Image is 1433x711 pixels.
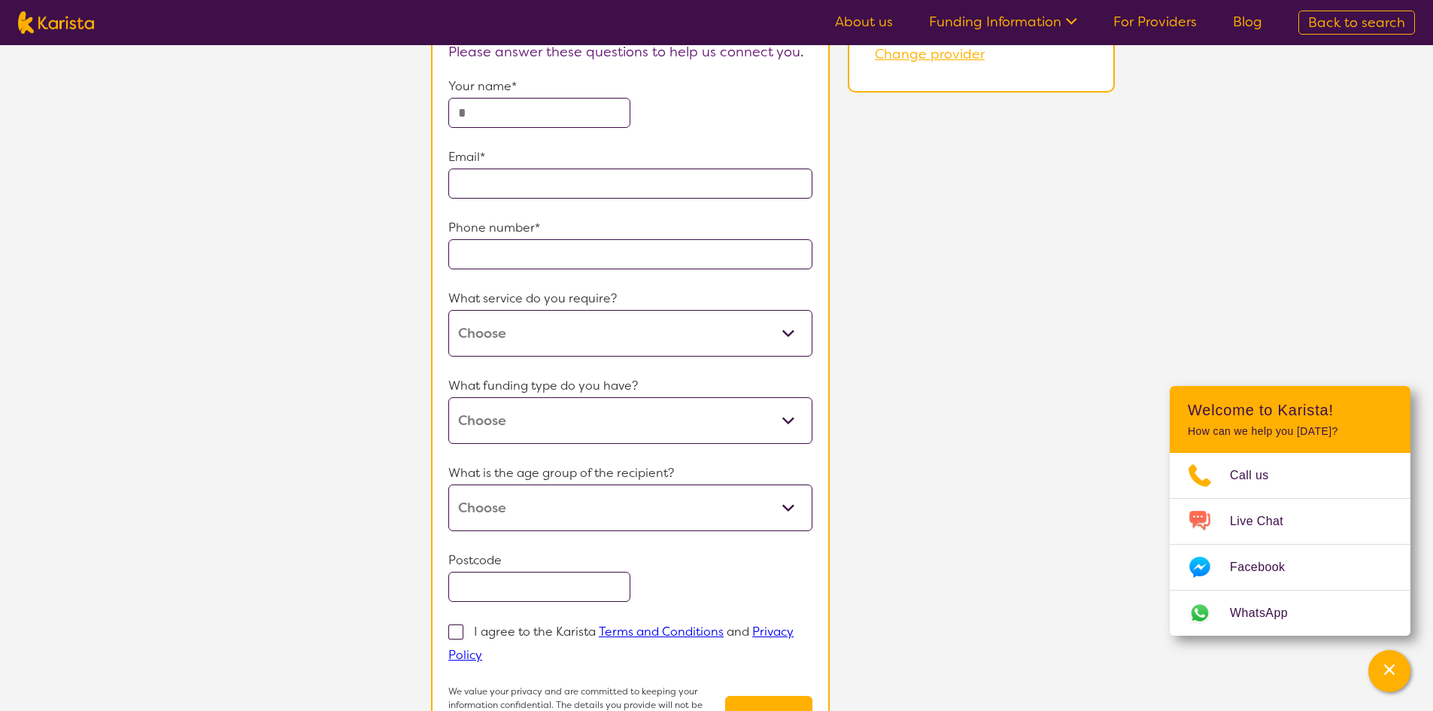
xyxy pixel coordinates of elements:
[448,287,812,310] p: What service do you require?
[448,549,812,572] p: Postcode
[835,13,893,31] a: About us
[1233,13,1262,31] a: Blog
[448,41,812,63] p: Please answer these questions to help us connect you.
[1368,650,1410,692] button: Channel Menu
[1170,591,1410,636] a: Web link opens in a new tab.
[599,624,724,640] a: Terms and Conditions
[1113,13,1197,31] a: For Providers
[1188,401,1392,419] h2: Welcome to Karista!
[929,13,1077,31] a: Funding Information
[448,217,812,239] p: Phone number*
[1230,510,1301,533] span: Live Chat
[448,624,794,663] p: I agree to the Karista and
[448,146,812,169] p: Email*
[875,45,985,63] a: Change provider
[448,462,812,485] p: What is the age group of the recipient?
[1230,602,1306,624] span: WhatsApp
[448,75,812,98] p: Your name*
[1308,14,1405,32] span: Back to search
[1188,425,1392,438] p: How can we help you [DATE]?
[1298,11,1415,35] a: Back to search
[1170,453,1410,636] ul: Choose channel
[448,375,812,397] p: What funding type do you have?
[1170,386,1410,636] div: Channel Menu
[1230,464,1287,487] span: Call us
[18,11,94,34] img: Karista logo
[1230,556,1303,579] span: Facebook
